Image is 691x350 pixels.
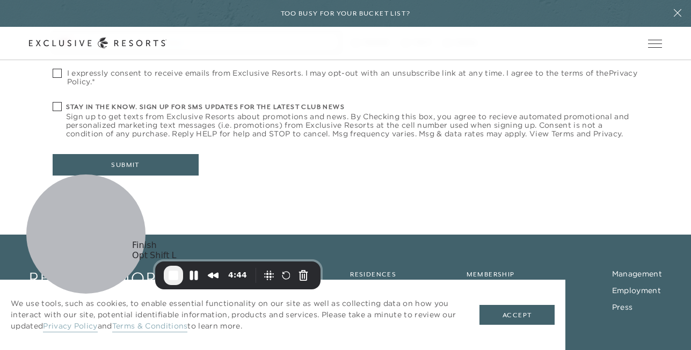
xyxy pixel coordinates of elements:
[612,269,662,279] a: Management
[67,69,639,86] span: I expressly consent to receive emails from Exclusive Resorts. I may opt-out with an unsubscribe l...
[67,68,637,86] a: Privacy Policy
[281,9,411,19] h6: Too busy for your bucket list?
[112,321,188,332] a: Terms & Conditions
[66,102,639,112] h6: Stay in the know. Sign up for sms updates for the latest club news
[43,321,97,332] a: Privacy Policy
[350,271,396,278] a: Residences
[648,40,662,47] button: Open navigation
[467,271,515,278] a: Membership
[11,298,458,332] p: We use tools, such as cookies, to enable essential functionality on our site as well as collectin...
[66,112,639,138] span: Sign up to get texts from Exclusive Resorts about promotions and news. By Checking this box, you ...
[612,302,633,312] a: Press
[53,154,199,176] button: Submit
[612,286,661,295] a: Employment
[479,305,555,325] button: Accept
